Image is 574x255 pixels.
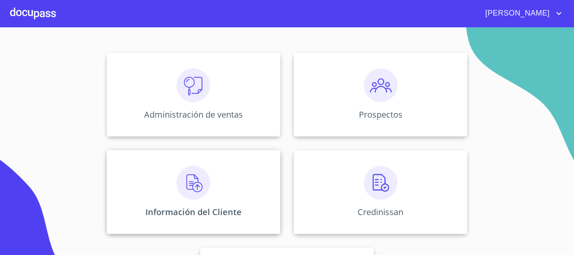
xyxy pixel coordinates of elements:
p: Prospectos [359,109,403,120]
img: verificacion.png [364,166,398,200]
p: Información del Cliente [145,206,242,218]
button: account of current user [479,7,564,20]
img: carga.png [176,166,210,200]
p: Credinissan [358,206,403,218]
img: prospectos.png [364,68,398,102]
span: [PERSON_NAME] [479,7,554,20]
img: consulta.png [176,68,210,102]
p: Administración de ventas [144,109,243,120]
